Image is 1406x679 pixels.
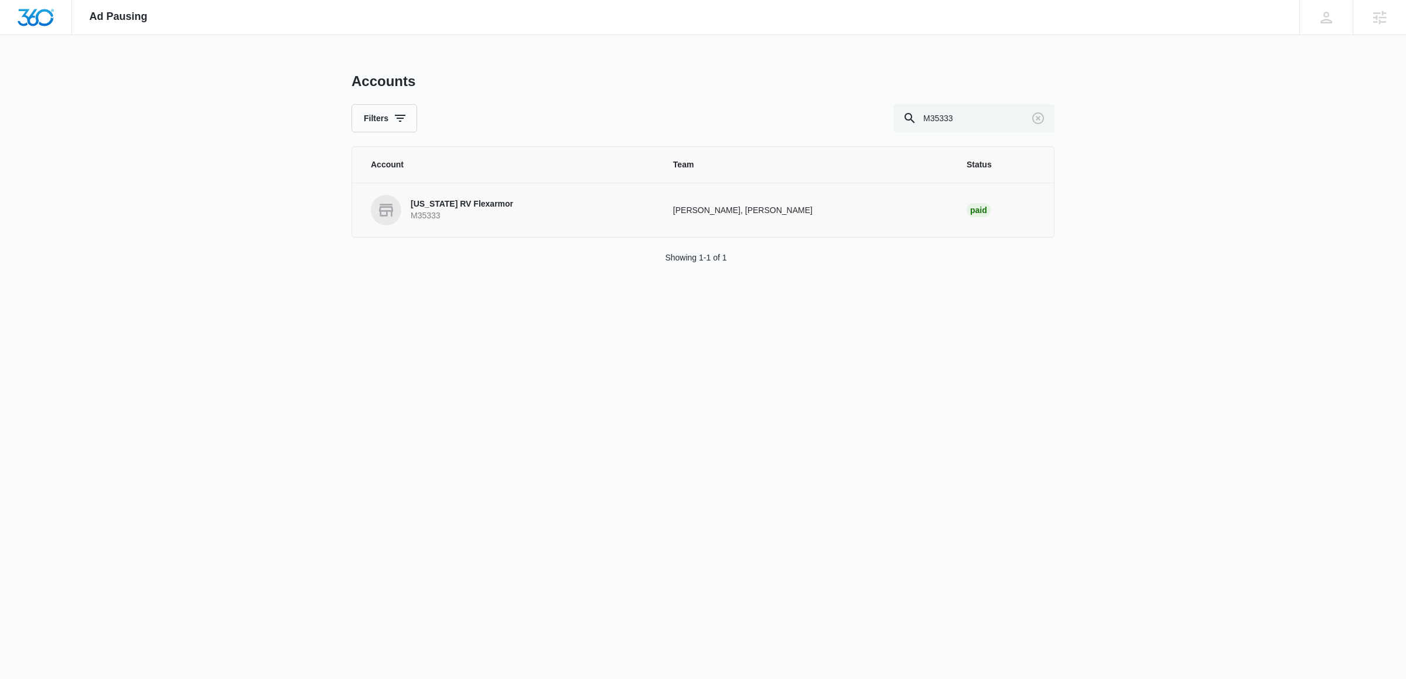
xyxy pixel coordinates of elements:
[411,198,513,210] p: [US_STATE] RV Flexarmor
[673,159,939,171] span: Team
[1029,109,1047,128] button: Clear
[371,159,645,171] span: Account
[90,11,148,23] span: Ad Pausing
[351,73,415,90] h1: Accounts
[665,252,726,264] p: Showing 1-1 of 1
[411,210,513,222] p: M35333
[673,204,939,217] p: [PERSON_NAME], [PERSON_NAME]
[351,104,417,132] button: Filters
[967,159,1035,171] span: Status
[967,203,991,217] div: Paid
[371,195,645,225] a: [US_STATE] RV FlexarmorM35333
[893,104,1054,132] input: Search By Account Number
